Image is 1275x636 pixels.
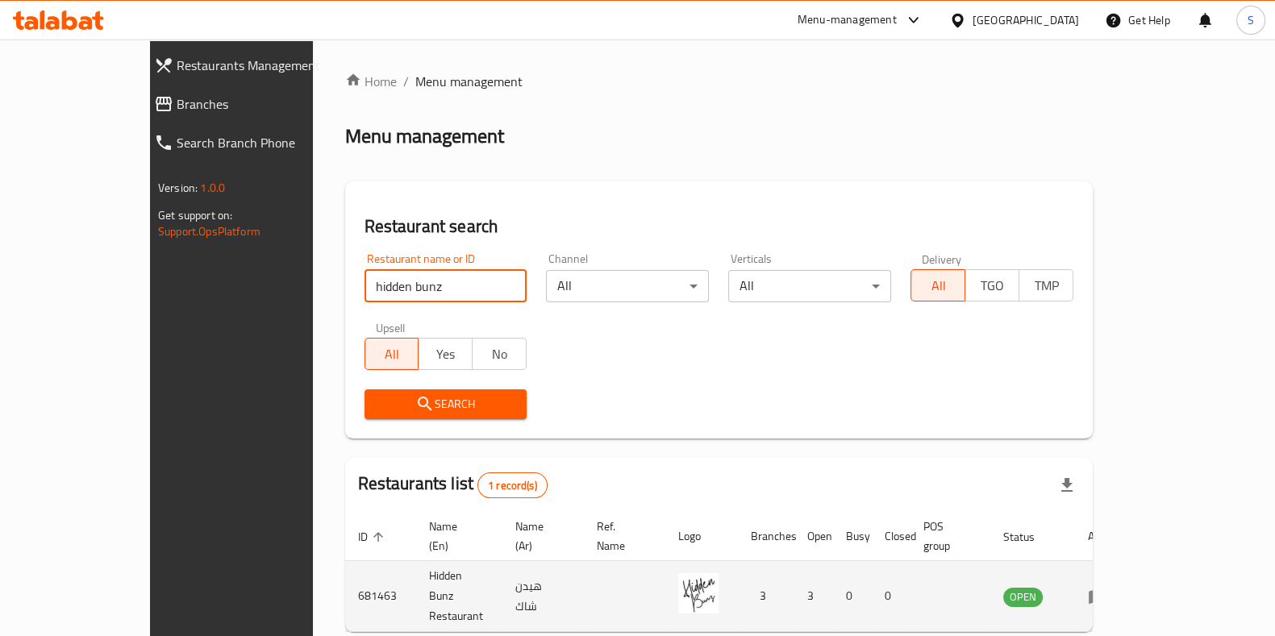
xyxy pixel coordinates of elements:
span: OPEN [1003,588,1043,606]
input: Search for restaurant name or ID.. [365,270,527,302]
td: 0 [833,561,872,632]
h2: Menu management [345,123,504,149]
div: Export file [1048,466,1086,505]
span: Name (Ar) [515,517,565,555]
button: TMP [1019,269,1073,301]
span: Search Branch Phone [177,133,350,152]
span: All [918,274,959,297]
div: Menu-management [798,10,897,30]
li: / [403,72,409,91]
button: All [910,269,965,301]
th: Busy [833,512,872,561]
button: Yes [418,338,473,370]
a: Home [345,72,397,91]
td: Hidden Bunz Restaurant [416,561,502,632]
span: Ref. Name [597,517,646,555]
span: Restaurants Management [177,56,350,75]
span: 1.0.0 [200,177,225,198]
div: OPEN [1003,588,1043,607]
th: Closed [872,512,910,561]
span: No [479,343,520,366]
span: Search [377,394,515,414]
th: Branches [738,512,794,561]
button: All [365,338,419,370]
div: All [546,270,709,302]
span: POS group [923,517,971,555]
span: Yes [425,343,466,366]
span: Status [1003,527,1056,547]
div: [GEOGRAPHIC_DATA] [973,11,1079,29]
span: TMP [1026,274,1067,297]
h2: Restaurant search [365,214,1073,239]
label: Upsell [376,322,406,333]
span: Menu management [415,72,523,91]
h2: Restaurants list [358,472,548,498]
th: Action [1075,512,1131,561]
table: enhanced table [345,512,1131,632]
button: No [472,338,527,370]
label: Delivery [922,253,962,264]
a: Support.OpsPlatform [158,221,260,242]
span: ID [358,527,389,547]
span: Name (En) [429,517,483,555]
nav: breadcrumb [345,72,1093,91]
th: Open [794,512,833,561]
td: 0 [872,561,910,632]
th: Logo [665,512,738,561]
td: هيدن شاك [502,561,584,632]
span: 1 record(s) [478,478,547,493]
span: TGO [972,274,1013,297]
img: Hidden Bunz Restaurant [678,573,719,613]
a: Search Branch Phone [141,123,363,162]
div: Total records count [477,472,548,498]
span: Branches [177,94,350,114]
div: All [728,270,891,302]
button: Search [365,389,527,419]
td: 681463 [345,561,416,632]
a: Restaurants Management [141,46,363,85]
span: Version: [158,177,198,198]
td: 3 [738,561,794,632]
a: Branches [141,85,363,123]
td: 3 [794,561,833,632]
span: Get support on: [158,205,232,226]
button: TGO [965,269,1019,301]
span: All [372,343,413,366]
span: S [1248,11,1254,29]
